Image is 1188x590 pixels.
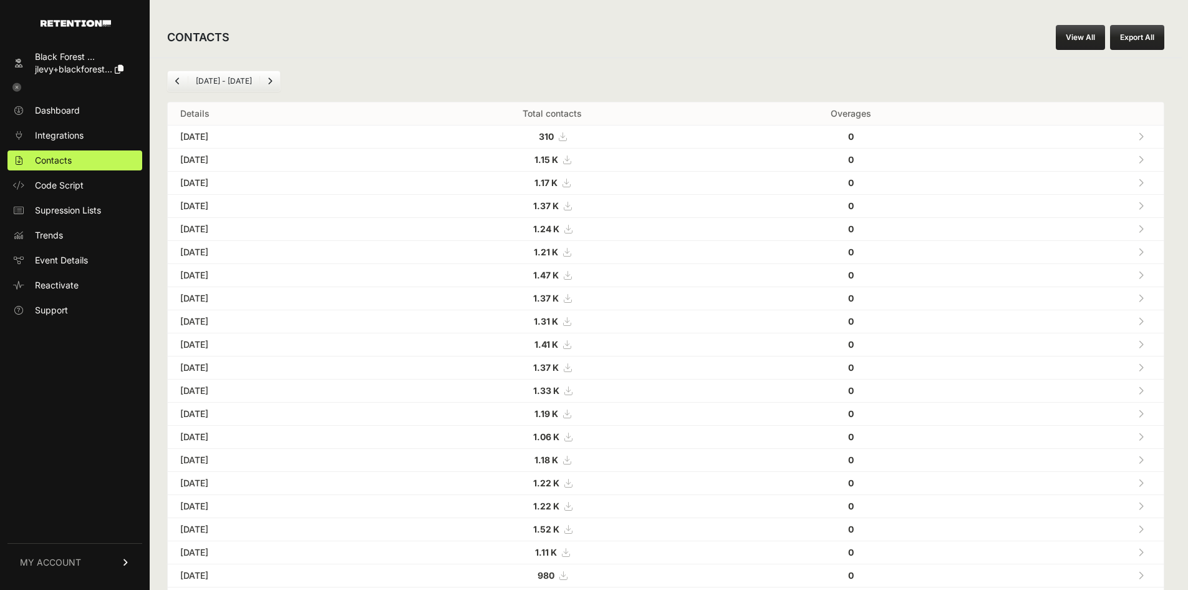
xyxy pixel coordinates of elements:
[168,564,384,588] td: [DATE]
[534,154,571,165] a: 1.15 K
[7,200,142,220] a: Supression Lists
[20,556,81,569] span: MY ACCOUNT
[533,524,572,534] a: 1.52 K
[35,129,84,142] span: Integrations
[534,316,571,327] a: 1.31 K
[168,102,384,125] th: Details
[533,362,571,373] a: 1.37 K
[534,316,558,327] strong: 1.31 K
[535,547,569,558] a: 1.11 K
[35,104,80,117] span: Dashboard
[538,570,567,581] a: 980
[168,71,188,91] a: Previous
[41,20,111,27] img: Retention.com
[260,71,280,91] a: Next
[533,478,559,488] strong: 1.22 K
[848,270,854,280] strong: 0
[533,270,559,280] strong: 1.47 K
[168,449,384,472] td: [DATE]
[168,310,384,333] td: [DATE]
[848,154,854,165] strong: 0
[533,431,559,442] strong: 1.06 K
[534,177,558,188] strong: 1.17 K
[35,51,123,63] div: Black Forest ...
[1110,25,1164,50] button: Export All
[534,177,570,188] a: 1.17 K
[534,247,571,257] a: 1.21 K
[720,102,982,125] th: Overages
[35,64,112,74] span: jlevy+blackforest...
[533,362,559,373] strong: 1.37 K
[168,241,384,264] td: [DATE]
[188,76,259,86] li: [DATE] - [DATE]
[7,47,142,79] a: Black Forest ... jlevy+blackforest...
[7,543,142,581] a: MY ACCOUNT
[533,478,572,488] a: 1.22 K
[533,385,572,396] a: 1.33 K
[534,154,558,165] strong: 1.15 K
[533,224,572,234] a: 1.24 K
[848,478,854,488] strong: 0
[168,403,384,426] td: [DATE]
[7,101,142,120] a: Dashboard
[533,501,559,511] strong: 1.22 K
[35,154,72,167] span: Contacts
[848,362,854,373] strong: 0
[848,570,854,581] strong: 0
[534,408,558,419] strong: 1.19 K
[35,204,101,217] span: Supression Lists
[533,431,572,442] a: 1.06 K
[168,195,384,218] td: [DATE]
[533,293,559,303] strong: 1.37 K
[534,455,571,465] a: 1.18 K
[533,501,572,511] a: 1.22 K
[533,224,559,234] strong: 1.24 K
[7,275,142,295] a: Reactivate
[848,293,854,303] strong: 0
[848,524,854,534] strong: 0
[168,518,384,541] td: [DATE]
[848,247,854,257] strong: 0
[848,547,854,558] strong: 0
[167,29,229,46] h2: CONTACTS
[384,102,720,125] th: Total contacts
[848,501,854,511] strong: 0
[168,218,384,241] td: [DATE]
[533,200,559,211] strong: 1.37 K
[1056,25,1105,50] a: View All
[7,250,142,270] a: Event Details
[168,426,384,449] td: [DATE]
[168,149,384,172] td: [DATE]
[35,254,88,267] span: Event Details
[534,408,571,419] a: 1.19 K
[848,200,854,211] strong: 0
[7,150,142,170] a: Contacts
[168,333,384,356] td: [DATE]
[35,229,63,242] span: Trends
[848,316,854,327] strong: 0
[848,408,854,419] strong: 0
[168,287,384,310] td: [DATE]
[35,179,84,192] span: Code Script
[533,385,559,396] strong: 1.33 K
[168,472,384,495] td: [DATE]
[533,270,571,280] a: 1.47 K
[848,131,854,142] strong: 0
[848,385,854,396] strong: 0
[168,264,384,287] td: [DATE]
[534,339,571,350] a: 1.41 K
[168,125,384,149] td: [DATE]
[534,247,558,257] strong: 1.21 K
[7,300,142,320] a: Support
[848,177,854,188] strong: 0
[168,495,384,518] td: [DATE]
[168,356,384,380] td: [DATE]
[168,172,384,195] td: [DATE]
[533,524,559,534] strong: 1.52 K
[534,455,558,465] strong: 1.18 K
[35,304,68,317] span: Support
[7,125,142,145] a: Integrations
[535,547,557,558] strong: 1.11 K
[848,224,854,234] strong: 0
[848,339,854,350] strong: 0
